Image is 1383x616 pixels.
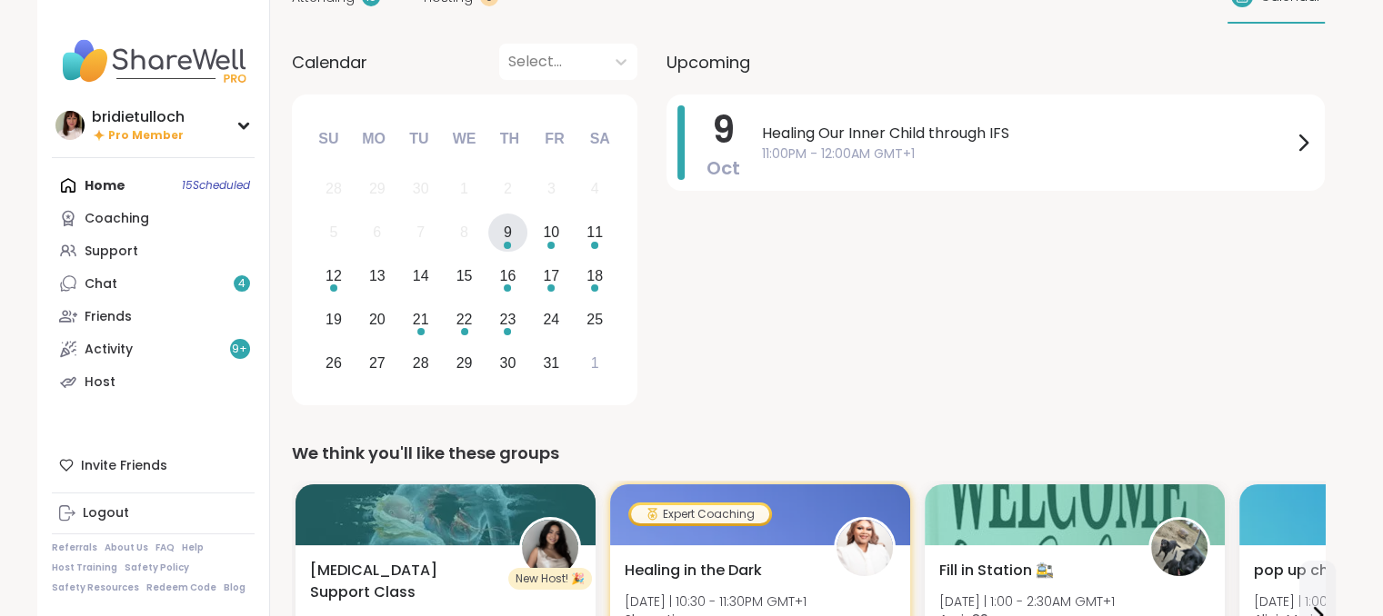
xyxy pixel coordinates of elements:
div: 23 [500,307,516,332]
div: Choose Sunday, October 12th, 2025 [315,257,354,296]
div: month 2025-10 [312,167,616,384]
span: Healing Our Inner Child through IFS [762,123,1292,144]
div: Choose Thursday, October 9th, 2025 [488,214,527,253]
a: Redeem Code [146,581,216,594]
span: 4 [238,276,246,292]
div: 13 [369,263,386,288]
div: Not available Wednesday, October 1st, 2025 [445,170,484,209]
div: Choose Monday, October 13th, 2025 [357,257,396,296]
div: Not available Tuesday, September 30th, 2025 [401,170,440,209]
a: Safety Policy [125,561,189,574]
div: Fr [535,119,575,159]
div: 14 [413,263,429,288]
img: iamanakeily [522,520,578,576]
div: 1 [460,176,468,201]
div: Not available Thursday, October 2nd, 2025 [488,170,527,209]
a: FAQ [155,541,175,554]
div: Choose Friday, October 17th, 2025 [532,257,571,296]
a: About Us [105,541,148,554]
div: Choose Saturday, October 11th, 2025 [576,214,615,253]
div: We think you'll like these groups [292,441,1325,466]
a: Support [52,234,255,267]
div: Not available Wednesday, October 8th, 2025 [445,214,484,253]
span: [DATE] | 1:00 - 2:30AM GMT+1 [939,592,1115,611]
div: Choose Friday, October 31st, 2025 [532,343,571,383]
div: Expert Coaching [631,505,769,523]
div: Choose Thursday, October 30th, 2025 [488,343,527,383]
a: Activity9+ [52,333,255,365]
a: Safety Resources [52,581,139,594]
a: Friends [52,300,255,333]
div: 8 [460,220,468,244]
img: Amie89 [1151,520,1208,576]
span: Oct [707,155,740,181]
span: 9 [712,104,735,155]
a: Coaching [52,202,255,234]
div: Choose Sunday, October 26th, 2025 [315,343,354,383]
span: 11:00PM - 12:00AM GMT+1 [762,144,1292,164]
div: Support [85,243,138,261]
span: 9 + [232,342,247,357]
div: Friends [85,308,132,326]
div: 19 [326,307,342,332]
div: 18 [586,263,603,288]
div: 1 [591,351,599,375]
div: 27 [369,351,386,375]
div: Choose Tuesday, October 28th, 2025 [401,343,440,383]
div: 11 [586,220,603,244]
div: Choose Wednesday, October 29th, 2025 [445,343,484,383]
span: [DATE] | 10:30 - 11:30PM GMT+1 [625,592,807,611]
div: Not available Tuesday, October 7th, 2025 [401,214,440,253]
div: Choose Sunday, October 19th, 2025 [315,300,354,339]
div: Not available Sunday, October 5th, 2025 [315,214,354,253]
div: Host [85,373,115,392]
div: Choose Friday, October 10th, 2025 [532,214,571,253]
div: 31 [543,351,559,375]
div: 3 [547,176,556,201]
img: ShareWell Nav Logo [52,29,255,93]
div: Choose Monday, October 20th, 2025 [357,300,396,339]
div: Chat [85,275,117,293]
div: 2 [504,176,512,201]
div: Choose Tuesday, October 14th, 2025 [401,257,440,296]
div: 6 [373,220,381,244]
span: [MEDICAL_DATA] Support Class [310,560,499,603]
div: 28 [413,351,429,375]
span: Healing in the Dark [625,560,762,581]
div: 15 [456,263,473,288]
img: bridietulloch [55,111,85,140]
div: We [444,119,484,159]
div: Choose Saturday, October 18th, 2025 [576,257,615,296]
span: Fill in Station 🚉 [939,560,1054,581]
a: Referrals [52,541,97,554]
div: 24 [543,307,559,332]
span: Upcoming [666,50,750,75]
div: Choose Thursday, October 23rd, 2025 [488,300,527,339]
a: Host Training [52,561,117,574]
div: Choose Saturday, November 1st, 2025 [576,343,615,383]
div: Not available Sunday, September 28th, 2025 [315,170,354,209]
div: 25 [586,307,603,332]
a: Chat4 [52,267,255,300]
div: 10 [543,220,559,244]
div: Choose Tuesday, October 21st, 2025 [401,300,440,339]
div: 28 [326,176,342,201]
div: Choose Friday, October 24th, 2025 [532,300,571,339]
div: 5 [329,220,337,244]
img: Shawnti [837,520,893,576]
div: 20 [369,307,386,332]
div: 29 [369,176,386,201]
div: 17 [543,263,559,288]
div: 7 [416,220,425,244]
div: Tu [399,119,439,159]
div: 12 [326,263,342,288]
div: Not available Monday, October 6th, 2025 [357,214,396,253]
div: Choose Wednesday, October 22nd, 2025 [445,300,484,339]
div: Not available Monday, September 29th, 2025 [357,170,396,209]
span: Pro Member [108,128,184,144]
a: Blog [224,581,246,594]
a: Logout [52,497,255,530]
div: 9 [504,220,512,244]
div: Not available Saturday, October 4th, 2025 [576,170,615,209]
div: Activity [85,341,133,359]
